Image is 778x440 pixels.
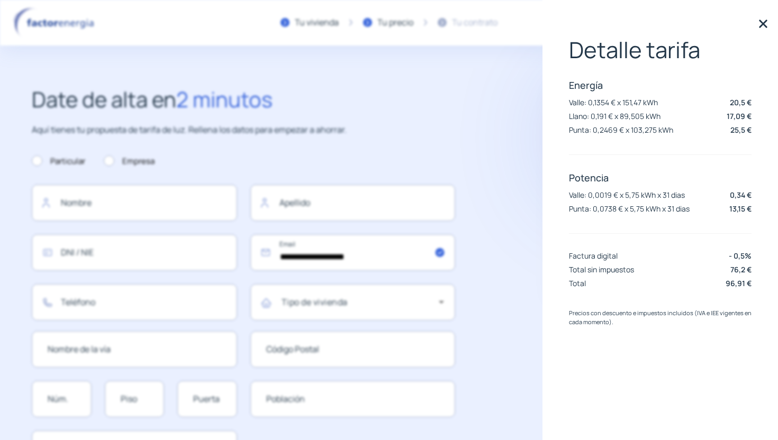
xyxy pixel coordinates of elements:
[569,308,752,327] p: Precios con descuento e impuestos incluidos (IVA e IEE vigentes en cada momento).
[11,7,101,38] img: logo factor
[569,190,685,200] p: Valle: 0,0019 € x 5,75 kWh x 31 dias
[569,125,673,135] p: Punta: 0,2469 € x 103,275 kWh
[729,250,752,261] p: - 0,5%
[569,264,634,274] p: Total sin impuestos
[729,203,752,214] p: 13,15 €
[282,296,348,308] mat-label: Tipo de vivienda
[295,16,339,30] div: Tu vivienda
[32,123,455,137] p: Aquí tienes tu propuesta de tarifa de luz. Rellena los datos para empezar a ahorrar.
[569,37,752,62] p: Detalle tarifa
[377,16,413,30] div: Tu precio
[569,251,618,261] p: Factura digital
[730,189,752,200] p: 0,34 €
[569,111,661,121] p: Llano: 0,191 € x 89,505 kWh
[569,79,752,91] p: Energía
[727,111,752,122] p: 17,09 €
[104,155,155,168] label: Empresa
[726,278,752,289] p: 96,91 €
[569,278,586,288] p: Total
[569,171,752,184] p: Potencia
[176,85,273,114] span: 2 minutos
[730,264,752,275] p: 76,2 €
[452,16,497,30] div: Tu contrato
[730,97,752,108] p: 20,5 €
[569,97,658,107] p: Valle: 0,1354 € x 151,47 kWh
[32,82,455,116] h2: Date de alta en
[32,155,85,168] label: Particular
[730,124,752,135] p: 25,5 €
[569,204,690,214] p: Punta: 0,0738 € x 5,75 kWh x 31 dias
